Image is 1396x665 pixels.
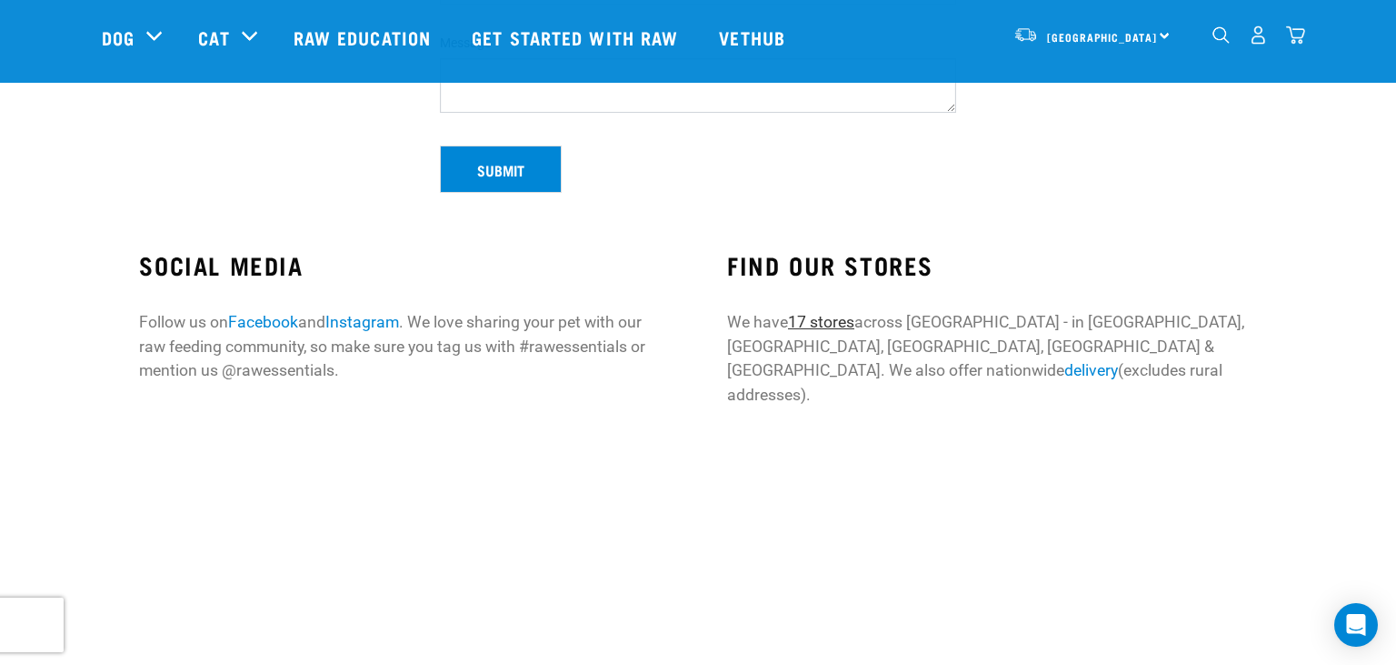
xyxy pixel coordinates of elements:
img: van-moving.png [1013,26,1038,43]
a: Vethub [701,1,808,74]
h3: SOCIAL MEDIA [139,251,669,279]
a: delivery [1064,361,1118,379]
p: Follow us on and . We love sharing your pet with our raw feeding community, so make sure you tag ... [139,310,669,382]
a: Get started with Raw [454,1,701,74]
span: [GEOGRAPHIC_DATA] [1047,34,1157,40]
p: We have across [GEOGRAPHIC_DATA] - in [GEOGRAPHIC_DATA], [GEOGRAPHIC_DATA], [GEOGRAPHIC_DATA], [G... [727,310,1257,407]
div: Open Intercom Messenger [1334,603,1378,647]
a: Cat [198,24,229,51]
a: Dog [102,24,135,51]
button: Submit [440,146,562,193]
a: Facebook [228,313,298,331]
img: home-icon@2x.png [1286,25,1305,45]
img: home-icon-1@2x.png [1212,26,1230,44]
img: user.png [1249,25,1268,45]
a: Raw Education [275,1,454,74]
a: Instagram [325,313,399,331]
a: 17 stores [788,313,854,331]
h3: FIND OUR STORES [727,251,1257,279]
